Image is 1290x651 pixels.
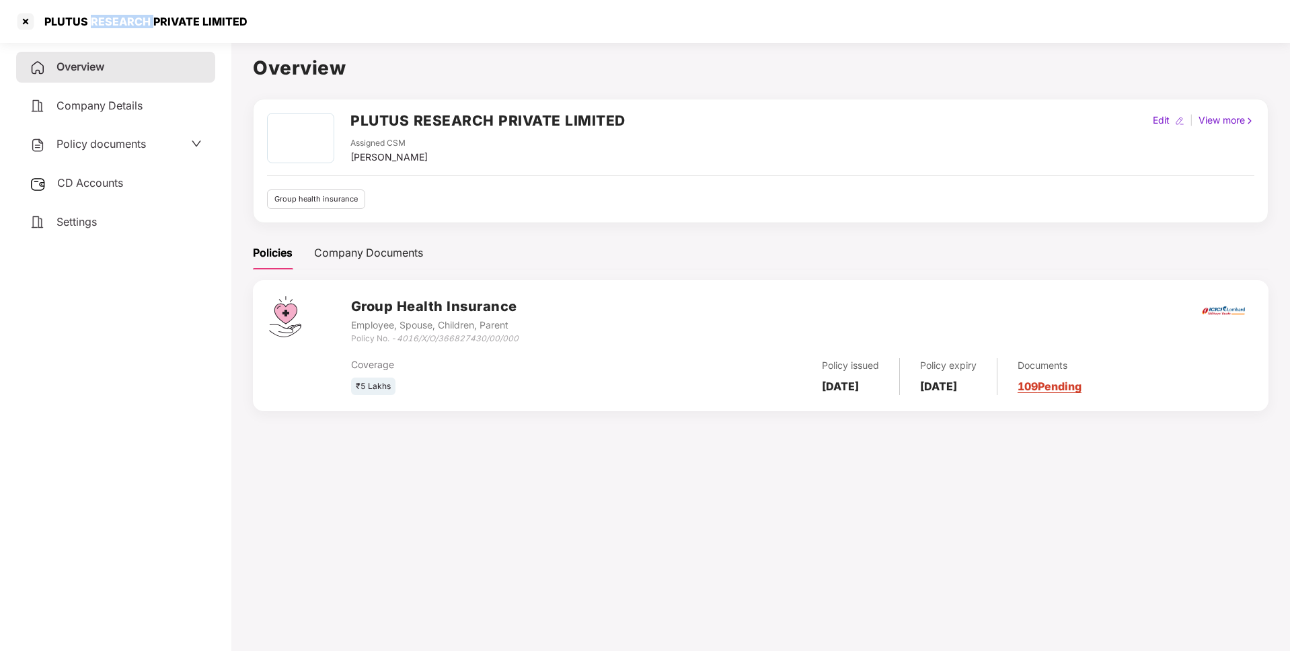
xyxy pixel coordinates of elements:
b: [DATE] [920,380,957,393]
div: Coverage [351,357,652,372]
img: rightIcon [1245,116,1254,126]
img: svg+xml;base64,PHN2ZyB4bWxucz0iaHR0cDovL3d3dy53My5vcmcvMjAwMC9zdmciIHdpZHRoPSIyNCIgaGVpZ2h0PSIyNC... [30,137,46,153]
h2: PLUTUS RESEARCH PRIVATE LIMITED [350,110,625,132]
a: 109 Pending [1018,380,1082,393]
div: Policy No. - [351,333,519,345]
div: View more [1196,113,1257,128]
div: [PERSON_NAME] [350,150,428,165]
div: Policies [253,245,293,261]
img: svg+xml;base64,PHN2ZyB4bWxucz0iaHR0cDovL3d3dy53My5vcmcvMjAwMC9zdmciIHdpZHRoPSIyNCIgaGVpZ2h0PSIyNC... [30,214,46,230]
span: CD Accounts [57,176,123,189]
span: Policy documents [56,137,146,150]
i: 4016/X/O/366827430/00/000 [397,333,519,343]
img: icici.png [1199,302,1248,319]
div: Policy issued [822,358,879,373]
h1: Overview [253,53,1268,83]
div: PLUTUS RESEARCH PRIVATE LIMITED [36,15,248,28]
img: svg+xml;base64,PHN2ZyB4bWxucz0iaHR0cDovL3d3dy53My5vcmcvMjAwMC9zdmciIHdpZHRoPSI0Ny43MTQiIGhlaWdodD... [269,296,301,337]
img: svg+xml;base64,PHN2ZyB4bWxucz0iaHR0cDovL3d3dy53My5vcmcvMjAwMC9zdmciIHdpZHRoPSIyNCIgaGVpZ2h0PSIyNC... [30,98,46,114]
h3: Group Health Insurance [351,296,519,317]
div: Employee, Spouse, Children, Parent [351,318,519,333]
div: ₹5 Lakhs [351,378,395,396]
span: down [191,138,202,149]
div: Edit [1150,113,1172,128]
div: Company Documents [314,245,423,261]
b: [DATE] [822,380,859,393]
div: Documents [1018,358,1082,373]
img: svg+xml;base64,PHN2ZyB3aWR0aD0iMjUiIGhlaWdodD0iMjQiIHZpZXdCb3g9IjAgMCAyNSAyNCIgZmlsbD0ibm9uZSIgeG... [30,176,46,192]
div: Assigned CSM [350,137,428,150]
span: Settings [56,215,97,228]
img: editIcon [1175,116,1184,126]
span: Overview [56,60,104,73]
img: svg+xml;base64,PHN2ZyB4bWxucz0iaHR0cDovL3d3dy53My5vcmcvMjAwMC9zdmciIHdpZHRoPSIyNCIgaGVpZ2h0PSIyNC... [30,60,46,76]
div: Policy expiry [920,358,977,373]
div: | [1187,113,1196,128]
div: Group health insurance [267,189,365,209]
span: Company Details [56,99,143,112]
